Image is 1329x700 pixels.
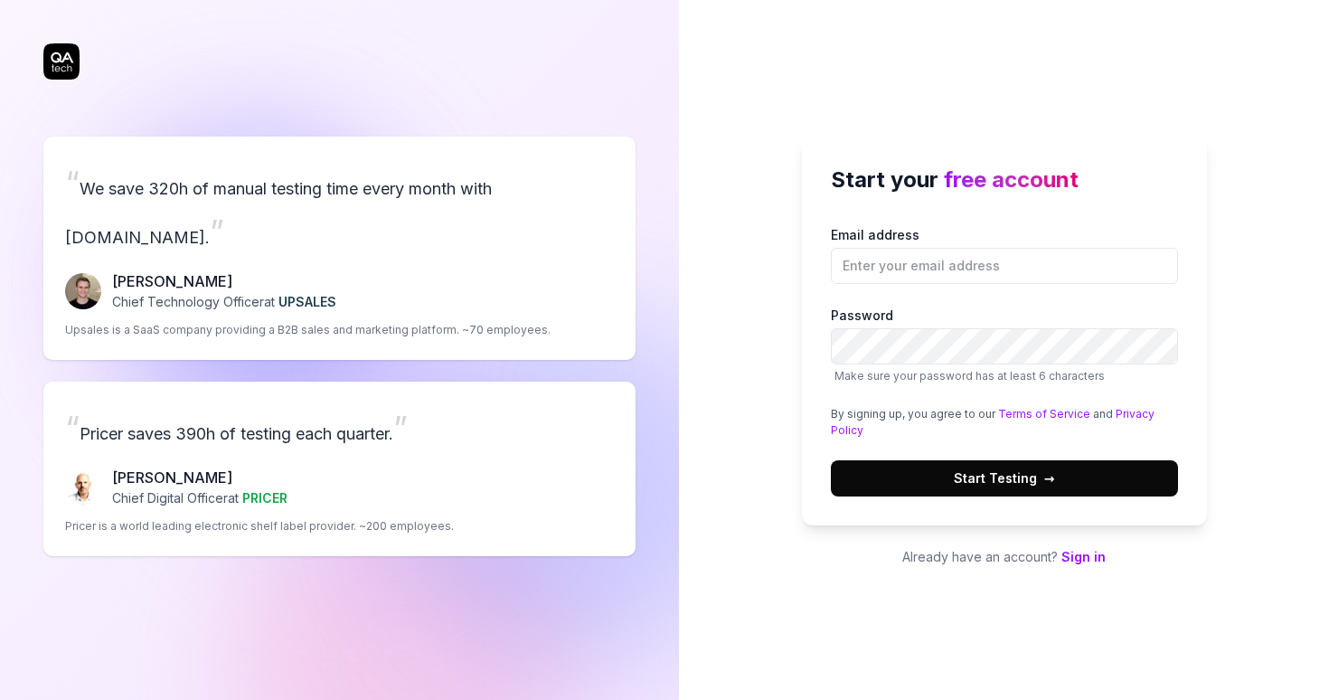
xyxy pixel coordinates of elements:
p: [PERSON_NAME] [112,467,287,488]
p: Already have an account? [802,547,1207,566]
span: Start Testing [954,468,1055,487]
p: Chief Technology Officer at [112,292,336,311]
img: Fredrik Seidl [65,273,101,309]
span: → [1044,468,1055,487]
p: Pricer is a world leading electronic shelf label provider. ~200 employees. [65,518,454,534]
h2: Start your [831,164,1178,196]
a: Sign in [1061,549,1106,564]
a: “Pricer saves 390h of testing each quarter.”Chris Chalkitis[PERSON_NAME]Chief Digital Officerat P... [43,382,636,556]
p: [PERSON_NAME] [112,270,336,292]
span: Make sure your password has at least 6 characters [834,369,1105,383]
div: By signing up, you agree to our and [831,406,1178,439]
span: ” [210,212,224,251]
span: free account [944,166,1079,193]
span: “ [65,163,80,203]
a: “We save 320h of manual testing time every month with [DOMAIN_NAME].”Fredrik Seidl[PERSON_NAME]Ch... [43,137,636,360]
input: PasswordMake sure your password has at least 6 characters [831,328,1178,364]
p: Pricer saves 390h of testing each quarter. [65,403,614,452]
button: Start Testing→ [831,460,1178,497]
img: Chris Chalkitis [65,469,101,506]
label: Email address [831,225,1178,284]
a: Privacy Policy [831,407,1155,437]
a: Terms of Service [998,407,1090,421]
span: PRICER [242,490,287,506]
p: Chief Digital Officer at [112,488,287,507]
span: UPSALES [278,294,336,309]
p: Upsales is a SaaS company providing a B2B sales and marketing platform. ~70 employees. [65,322,551,338]
span: ” [393,408,408,448]
span: “ [65,408,80,448]
input: Email address [831,248,1178,284]
p: We save 320h of manual testing time every month with [DOMAIN_NAME]. [65,158,614,256]
label: Password [831,306,1178,384]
